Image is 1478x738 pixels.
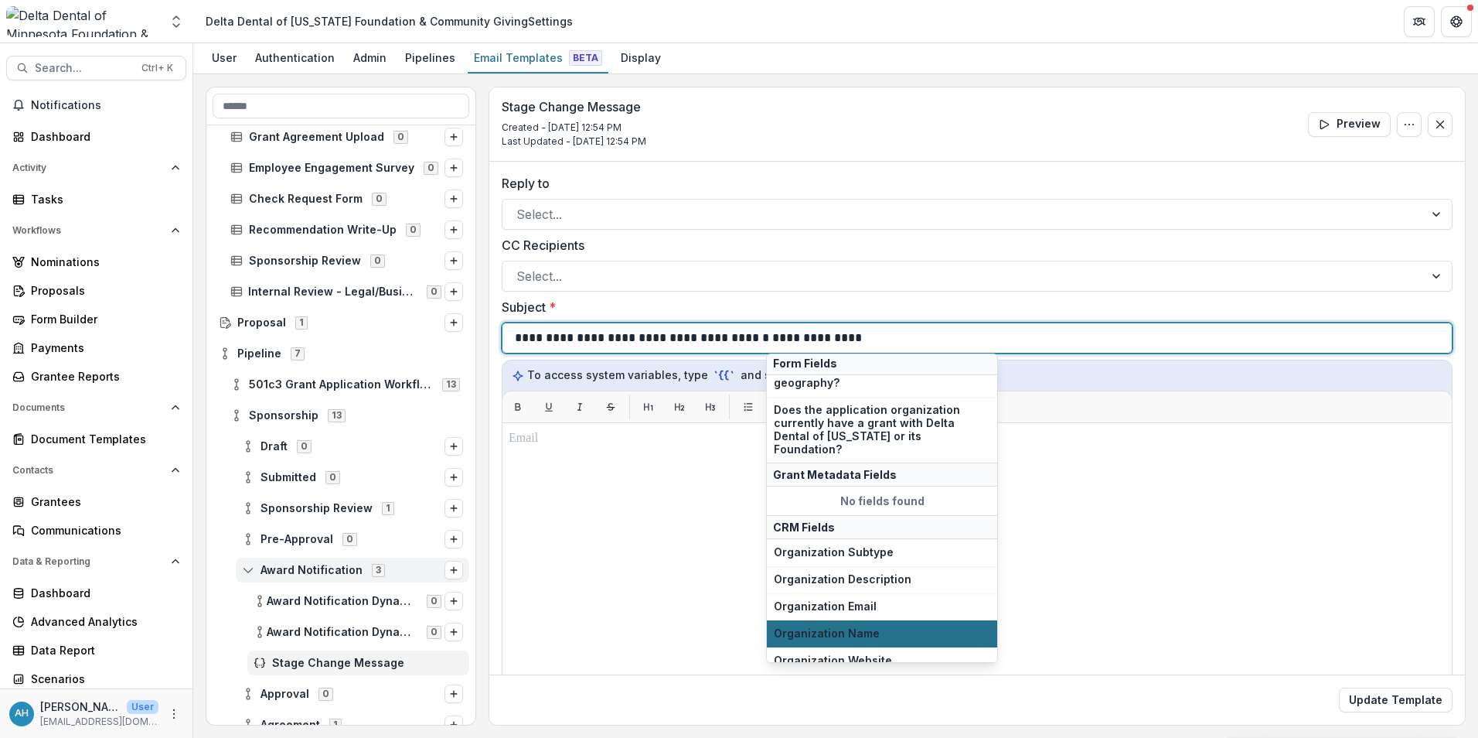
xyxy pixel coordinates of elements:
button: Organization Name [767,620,997,647]
button: Partners [1404,6,1435,37]
button: Open Data & Reporting [6,549,186,574]
div: Grantees [31,494,174,510]
span: Award Notification Dynamic Payment Schedule [267,626,417,639]
button: Options [444,251,463,270]
button: Organization Description [767,566,997,593]
span: Beta [569,50,602,66]
button: Options [444,716,463,734]
button: Underline [536,395,561,419]
div: Agreement1Options [236,712,469,737]
div: Form Builder [31,311,174,327]
div: Authentication [249,46,341,69]
a: Scenarios [6,666,186,692]
button: Open entity switcher [165,6,187,37]
a: Payments [6,335,186,360]
button: Preview [1308,112,1391,137]
span: Organization Name [774,627,990,641]
div: CRM Fields [767,515,997,539]
button: Open Activity [6,155,186,180]
span: Award Notification Dynamic Reporting Schedule [267,595,417,608]
button: Options [444,499,463,518]
span: 13 [328,409,346,422]
button: Close [1428,112,1452,137]
span: 0 [342,533,357,545]
span: Agreement [261,719,320,732]
div: Data Report [31,642,174,658]
div: Pipelines [399,46,461,69]
span: Employee Engagement Survey [249,162,414,175]
div: Stage Change Message [247,651,469,675]
span: 501c3 Grant Application Workflow [249,378,433,391]
a: Admin [347,43,393,73]
button: Open Contacts [6,458,186,483]
button: Notifications [6,93,186,118]
span: Organization Subtype [774,546,990,559]
span: Organization Website [774,654,990,668]
p: [PERSON_NAME] [40,699,121,715]
a: User [206,43,243,73]
button: Options [444,282,463,301]
button: Options [444,561,463,579]
span: Notifications [31,99,180,112]
span: Organization Description [774,573,990,586]
span: 0 [297,440,312,453]
span: Proposal [237,316,286,330]
p: Created - [DATE] 12:54 PM [502,121,646,135]
label: Reply to [502,174,1443,193]
a: Grantee Reports [6,364,186,389]
div: Pipeline7 [213,341,469,366]
div: Payments [31,340,174,356]
span: Contacts [12,465,165,476]
button: Options [1397,112,1422,137]
span: 0 [393,131,408,143]
button: Bold [506,395,530,419]
span: Organization Email [774,600,990,613]
span: Draft [261,440,288,453]
button: Options [444,468,463,487]
button: Options [444,128,463,146]
nav: breadcrumb [199,10,579,32]
span: Documents [12,402,165,413]
button: H1 [636,395,661,419]
span: 0 [318,688,333,700]
button: Options [444,159,463,177]
div: Sponsorship13 [224,403,469,428]
a: Advanced Analytics [6,609,186,634]
div: Scenarios [31,671,174,687]
span: 0 [372,193,387,205]
a: Document Templates [6,426,186,452]
span: 1 [295,316,308,329]
span: Workflows [12,225,165,236]
div: Delta Dental of [US_STATE] Foundation & Community Giving Settings [206,13,573,29]
div: Dashboard [31,128,174,145]
span: 0 [406,224,421,236]
span: Approval [261,688,309,701]
div: Form Fields [767,351,997,375]
span: Check Request Form [249,193,363,206]
div: Document Templates [31,431,174,447]
div: User [206,46,243,69]
div: Sponsorship Review0Options [224,248,469,273]
p: [EMAIL_ADDRESS][DOMAIN_NAME] [40,715,158,729]
a: Data Report [6,637,186,663]
code: `{{` [711,367,737,384]
div: Draft0Options [236,434,469,459]
button: Options [444,190,463,208]
span: Pipeline [237,347,281,360]
a: Email Templates Beta [468,43,608,73]
a: Dashboard [6,124,186,149]
button: Strikethrough [598,395,623,419]
span: 0 [424,162,438,174]
span: Recommendation Write-Up [249,224,397,237]
button: Options [444,220,463,239]
a: Authentication [249,43,341,73]
button: Open Workflows [6,218,186,243]
span: Sponsorship [249,409,318,422]
span: Internal Review - Legal/Business [248,285,417,299]
a: Pipelines [399,43,461,73]
a: Tasks [6,186,186,212]
div: Check Request Form0Options [224,186,469,211]
div: Employee Engagement Survey0Options [224,155,469,180]
span: Activity [12,162,165,173]
span: Stage Change Message [272,657,463,670]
